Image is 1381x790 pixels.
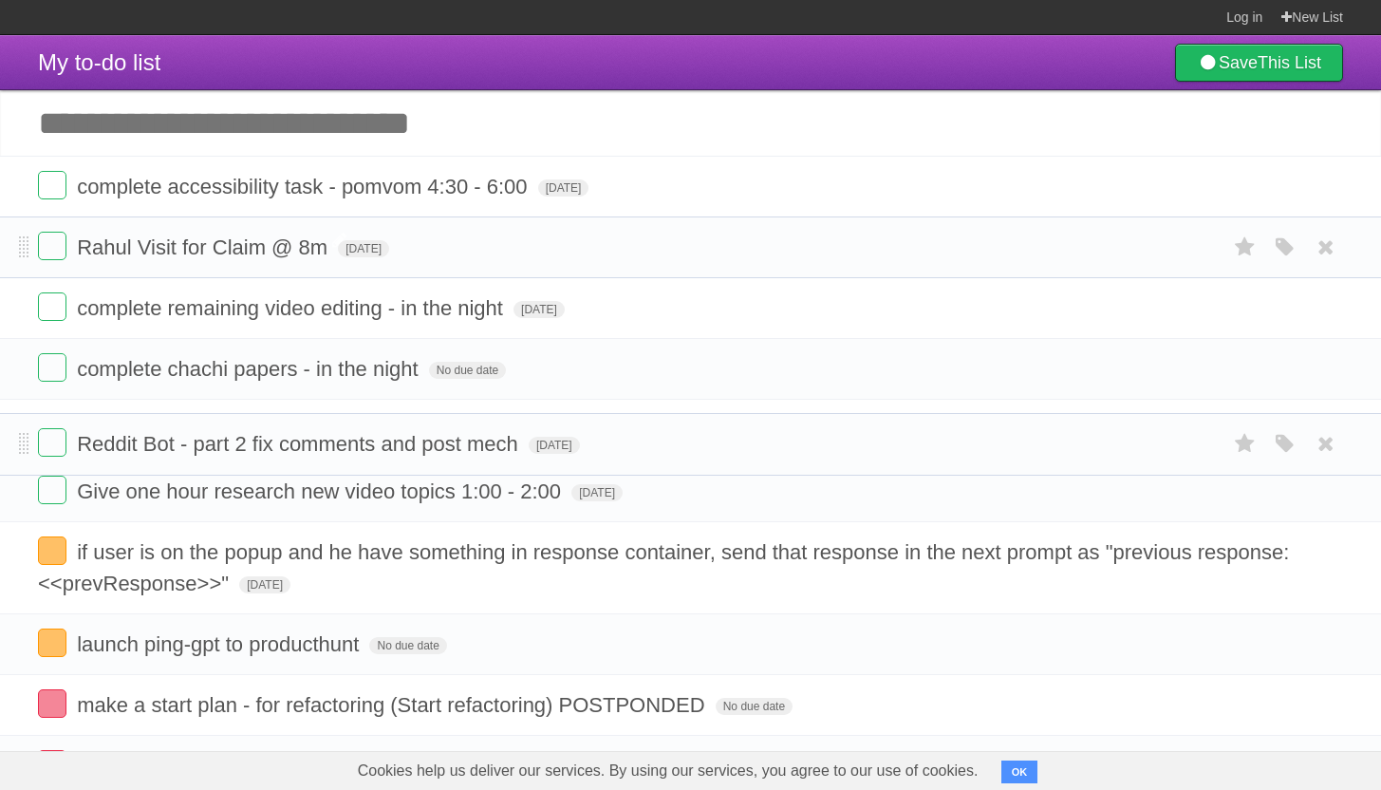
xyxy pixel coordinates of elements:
label: Done [38,232,66,260]
label: Done [38,536,66,565]
label: Done [38,750,66,779]
span: if user is on the popup and he have something in response container, send that response in the ne... [38,540,1289,595]
span: complete accessibility task - pomvom 4:30 - 6:00 [77,175,532,198]
span: My to-do list [38,49,160,75]
span: Reddit Bot - part 2 fix comments and post mech [77,432,523,456]
label: Done [38,428,66,457]
span: launch ping-gpt to producthunt [77,632,364,656]
span: Cookies help us deliver our services. By using our services, you agree to our use of cookies. [339,752,998,790]
span: [DATE] [538,179,589,197]
label: Done [38,476,66,504]
span: [DATE] [239,576,290,593]
label: Done [38,292,66,321]
label: Done [38,689,66,718]
span: No due date [429,362,506,379]
button: OK [1001,761,1038,783]
span: [DATE] [513,301,565,318]
label: Done [38,629,66,657]
a: SaveThis List [1175,44,1343,82]
span: complete chachi papers - in the night [77,357,423,381]
span: Give one hour research new video topics 1:00 - 2:00 [77,480,566,503]
span: [DATE] [529,437,580,454]
span: No due date [369,637,446,654]
span: [DATE] [338,240,389,257]
span: complete remaining video editing - in the night [77,296,508,320]
label: Done [38,353,66,382]
label: Star task [1227,232,1263,263]
span: Rahul Visit for Claim @ 8m [77,235,332,259]
label: Star task [1227,428,1263,460]
b: This List [1258,53,1321,72]
span: No due date [716,698,793,715]
span: [DATE] [571,484,623,501]
span: make a start plan - for refactoring (Start refactoring) POSTPONDED [77,693,709,717]
label: Done [38,171,66,199]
